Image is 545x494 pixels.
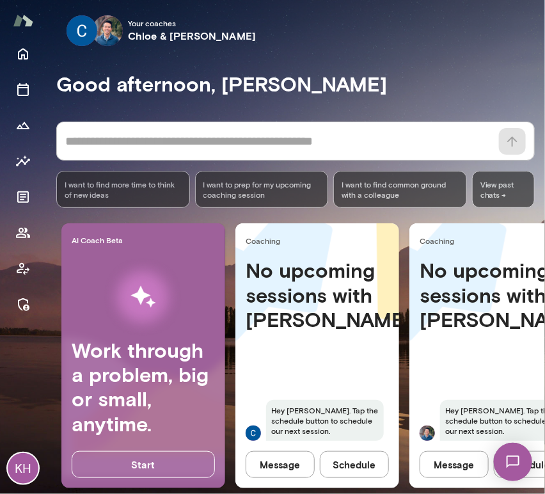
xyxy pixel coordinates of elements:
button: Manage [10,292,36,317]
img: AI Workflows [86,257,200,338]
img: Chloe [67,15,97,46]
span: Coaching [246,235,394,246]
span: AI Coach Beta [72,235,220,245]
span: View past chats -> [472,171,535,208]
h4: Work through a problem, big or small, anytime. [72,338,215,436]
button: Message [246,451,315,478]
button: Alex Chloe Your coachesChloe & [PERSON_NAME] [56,10,266,51]
div: I want to find more time to think of new ideas [56,171,190,208]
img: Chloe Rodman Rodman [246,426,261,441]
span: I want to find more time to think of new ideas [65,179,182,200]
button: Schedule [320,451,389,478]
button: Documents [10,184,36,210]
span: I want to prep for my upcoming coaching session [203,179,320,200]
img: Mento [13,8,33,33]
img: Alex [92,15,123,46]
img: Alex Yu Yu [420,426,435,441]
h4: Good afternoon, [PERSON_NAME] [56,72,545,96]
button: Members [10,220,36,246]
h4: No upcoming sessions with [PERSON_NAME] [246,258,389,331]
button: Sessions [10,77,36,102]
button: Home [10,41,36,67]
button: Message [420,451,489,478]
div: KH [8,453,38,484]
button: Insights [10,148,36,174]
span: I want to find common ground with a colleague [342,179,459,200]
button: Start [72,451,215,478]
button: Coach app [10,256,36,282]
div: I want to find common ground with a colleague [333,171,467,208]
span: Your coach es [128,18,256,28]
button: Growth Plan [10,113,36,138]
h6: Chloe & [PERSON_NAME] [128,28,256,44]
span: Hey [PERSON_NAME]. Tap the schedule button to schedule our next session. [266,400,384,441]
div: I want to prep for my upcoming coaching session [195,171,329,208]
